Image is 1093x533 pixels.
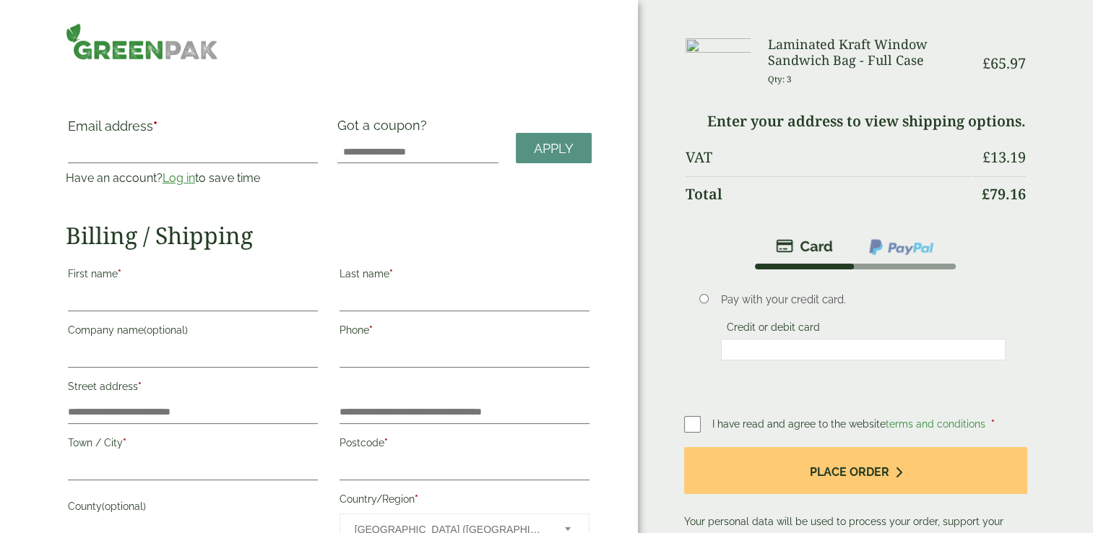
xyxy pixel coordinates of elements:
label: Country/Region [340,489,589,513]
span: (optional) [144,324,188,336]
label: Phone [340,320,589,344]
a: terms and conditions [886,418,985,430]
th: VAT [686,140,972,175]
label: First name [68,264,318,288]
abbr: required [153,118,157,134]
abbr: required [389,268,393,279]
abbr: required [123,437,126,448]
th: Total [686,176,972,212]
img: ppcp-gateway.png [868,238,935,256]
bdi: 65.97 [982,53,1026,73]
label: Email address [68,120,318,140]
span: I have read and agree to the website [712,418,988,430]
label: Postcode [340,433,589,457]
abbr: required [384,437,388,448]
label: Street address [68,376,318,401]
abbr: required [991,418,995,430]
abbr: required [369,324,373,336]
abbr: required [415,493,418,505]
span: £ [982,184,990,204]
label: Credit or debit card [721,321,826,337]
img: stripe.png [776,238,833,255]
small: Qty: 3 [768,74,792,84]
iframe: Secure card payment input frame [725,343,1001,356]
p: Have an account? to save time [66,170,320,187]
p: Pay with your credit card. [721,292,1005,308]
span: (optional) [102,500,146,512]
label: County [68,496,318,521]
bdi: 79.16 [982,184,1026,204]
button: Place order [684,447,1028,494]
td: Enter your address to view shipping options. [686,104,1027,139]
bdi: 13.19 [982,147,1026,167]
label: Got a coupon? [337,118,433,140]
abbr: required [138,381,142,392]
img: GreenPak Supplies [66,23,218,60]
span: £ [982,147,990,167]
h3: Laminated Kraft Window Sandwich Bag - Full Case [768,37,972,68]
label: Last name [340,264,589,288]
span: Apply [534,141,574,157]
h2: Billing / Shipping [66,222,592,249]
label: Company name [68,320,318,344]
abbr: required [118,268,121,279]
a: Apply [516,133,592,164]
label: Town / City [68,433,318,457]
a: Log in [163,171,195,185]
span: £ [982,53,990,73]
